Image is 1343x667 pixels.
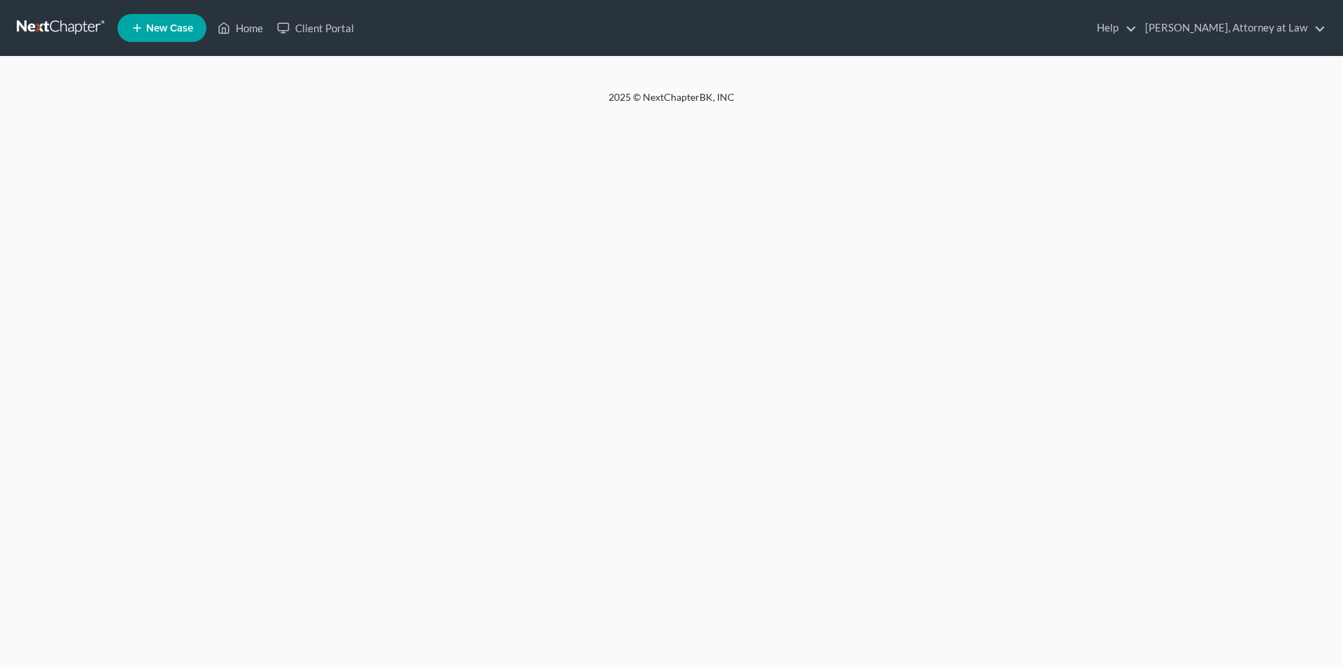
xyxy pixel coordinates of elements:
[270,15,361,41] a: Client Portal
[1138,15,1326,41] a: [PERSON_NAME], Attorney at Law
[211,15,270,41] a: Home
[1090,15,1137,41] a: Help
[118,14,206,42] new-legal-case-button: New Case
[273,90,1070,115] div: 2025 © NextChapterBK, INC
